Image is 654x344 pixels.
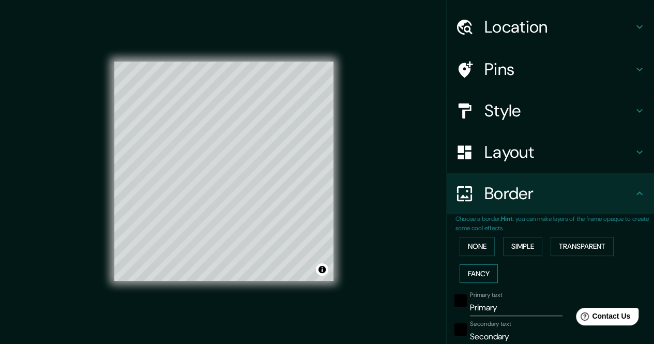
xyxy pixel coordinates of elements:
[454,323,467,336] button: black
[484,183,633,204] h4: Border
[447,90,654,131] div: Style
[316,263,328,276] button: Toggle attribution
[470,291,502,300] label: Primary text
[460,237,495,256] button: None
[460,264,498,283] button: Fancy
[455,214,654,233] p: Choose a border. : you can make layers of the frame opaque to create some cool effects.
[551,237,614,256] button: Transparent
[562,304,643,333] iframe: Help widget launcher
[447,6,654,48] div: Location
[454,294,467,307] button: black
[484,59,633,80] h4: Pins
[503,237,542,256] button: Simple
[501,215,513,223] b: Hint
[447,173,654,214] div: Border
[470,320,511,328] label: Secondary text
[484,100,633,121] h4: Style
[447,49,654,90] div: Pins
[484,17,633,37] h4: Location
[484,142,633,162] h4: Layout
[447,131,654,173] div: Layout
